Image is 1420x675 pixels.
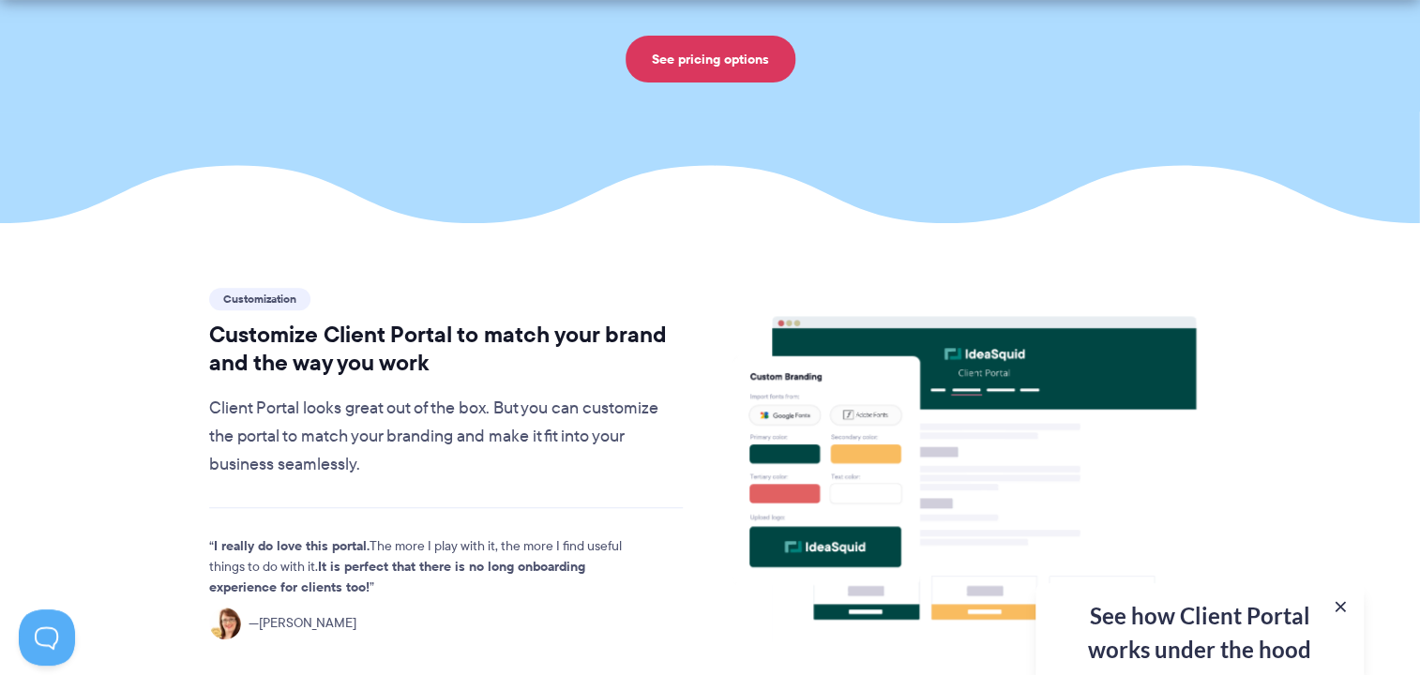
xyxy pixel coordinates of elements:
[209,395,683,479] p: Client Portal looks great out of the box. But you can customize the portal to match your branding...
[214,535,370,556] strong: I really do love this portal.
[249,613,356,634] span: [PERSON_NAME]
[209,321,683,377] h2: Customize Client Portal to match your brand and the way you work
[19,609,75,666] iframe: Toggle Customer Support
[209,288,310,310] span: Customization
[626,36,795,82] a: See pricing options
[209,536,650,598] p: The more I play with it, the more I find useful things to do with it.
[209,556,585,597] strong: It is perfect that there is no long onboarding experience for clients too!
